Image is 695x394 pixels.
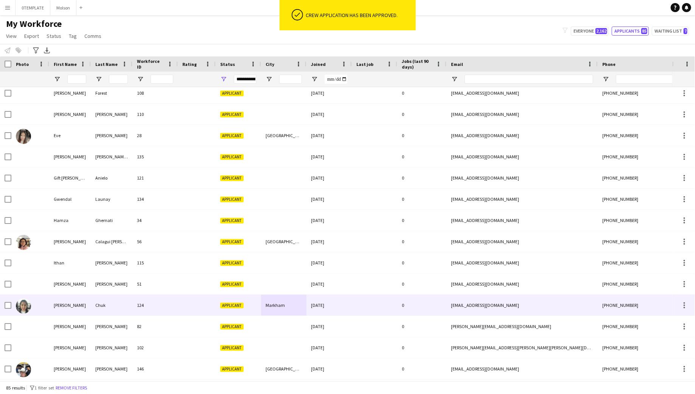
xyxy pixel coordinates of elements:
[91,125,132,146] div: [PERSON_NAME]
[220,133,244,139] span: Applicant
[44,31,64,41] a: Status
[598,83,695,103] div: [PHONE_NUMBER]
[49,189,91,210] div: Gwendal
[616,75,690,84] input: Phone Filter Input
[220,303,244,308] span: Applicant
[91,210,132,231] div: Ghernati
[16,0,50,15] button: 0TEMPLATE
[220,218,244,224] span: Applicant
[446,231,598,252] div: [EMAIL_ADDRESS][DOMAIN_NAME]
[91,167,132,188] div: Anielo
[182,61,197,67] span: Rating
[220,197,244,202] span: Applicant
[397,316,446,337] div: 0
[446,316,598,337] div: [PERSON_NAME][EMAIL_ADDRESS][DOMAIN_NAME]
[16,61,29,67] span: Photo
[261,125,306,146] div: [GEOGRAPHIC_DATA][PERSON_NAME]
[132,167,178,188] div: 121
[598,252,695,273] div: [PHONE_NUMBER]
[132,316,178,337] div: 82
[397,252,446,273] div: 0
[220,324,244,330] span: Applicant
[49,104,91,125] div: [PERSON_NAME]
[54,76,61,83] button: Open Filter Menu
[91,316,132,337] div: [PERSON_NAME]
[220,175,244,181] span: Applicant
[49,295,91,316] div: [PERSON_NAME]
[571,27,609,36] button: Everyone2,162
[132,189,178,210] div: 134
[42,46,51,55] app-action-btn: Export XLSX
[306,274,352,294] div: [DATE]
[306,83,352,103] div: [DATE]
[49,316,91,337] div: [PERSON_NAME]
[132,231,178,252] div: 56
[306,12,413,19] div: Crew application has been approved.
[69,33,77,39] span: Tag
[306,295,352,316] div: [DATE]
[91,358,132,379] div: [PERSON_NAME]
[598,274,695,294] div: [PHONE_NUMBER]
[598,104,695,125] div: [PHONE_NUMBER]
[602,61,616,67] span: Phone
[220,281,244,287] span: Applicant
[446,189,598,210] div: [EMAIL_ADDRESS][DOMAIN_NAME]
[91,146,132,167] div: [PERSON_NAME] [PERSON_NAME]
[3,31,20,41] a: View
[91,252,132,273] div: [PERSON_NAME]
[109,75,128,84] input: Last Name Filter Input
[49,146,91,167] div: [PERSON_NAME]
[306,252,352,273] div: [DATE]
[220,76,227,83] button: Open Filter Menu
[132,274,178,294] div: 51
[446,295,598,316] div: [EMAIL_ADDRESS][DOMAIN_NAME]
[49,358,91,379] div: [PERSON_NAME]
[49,210,91,231] div: Hamza
[220,345,244,351] span: Applicant
[446,210,598,231] div: [EMAIL_ADDRESS][DOMAIN_NAME]
[446,252,598,273] div: [EMAIL_ADDRESS][DOMAIN_NAME]
[598,189,695,210] div: [PHONE_NUMBER]
[6,18,62,30] span: My Workforce
[91,295,132,316] div: Chuk
[598,295,695,316] div: [PHONE_NUMBER]
[47,33,61,39] span: Status
[598,231,695,252] div: [PHONE_NUMBER]
[220,260,244,266] span: Applicant
[397,337,446,358] div: 0
[446,104,598,125] div: [EMAIL_ADDRESS][DOMAIN_NAME]
[49,252,91,273] div: Ithan
[220,154,244,160] span: Applicant
[16,299,31,314] img: Jennifer Chuk
[641,28,647,34] span: 85
[132,337,178,358] div: 102
[261,358,306,379] div: [GEOGRAPHIC_DATA]
[49,274,91,294] div: [PERSON_NAME]
[91,337,132,358] div: [PERSON_NAME]
[397,358,446,379] div: 0
[684,28,687,34] span: 7
[598,316,695,337] div: [PHONE_NUMBER]
[612,27,649,36] button: Applicants85
[220,91,244,96] span: Applicant
[446,274,598,294] div: [EMAIL_ADDRESS][DOMAIN_NAME]
[306,316,352,337] div: [DATE]
[306,189,352,210] div: [DATE]
[598,210,695,231] div: [PHONE_NUMBER]
[49,167,91,188] div: Gift [PERSON_NAME]
[311,76,318,83] button: Open Filter Menu
[91,189,132,210] div: Launay
[220,366,244,372] span: Applicant
[356,61,373,67] span: Last job
[446,83,598,103] div: [EMAIL_ADDRESS][DOMAIN_NAME]
[6,33,17,39] span: View
[602,76,609,83] button: Open Filter Menu
[81,31,104,41] a: Comms
[397,146,446,167] div: 0
[598,167,695,188] div: [PHONE_NUMBER]
[325,75,347,84] input: Joined Filter Input
[91,104,132,125] div: [PERSON_NAME]
[397,125,446,146] div: 0
[446,146,598,167] div: [EMAIL_ADDRESS][DOMAIN_NAME]
[84,33,101,39] span: Comms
